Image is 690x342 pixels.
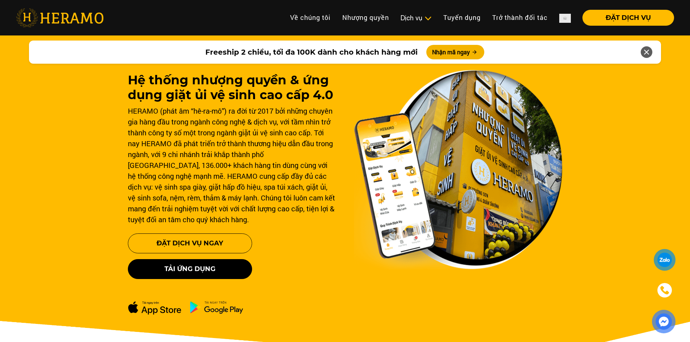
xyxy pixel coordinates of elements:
[128,233,252,253] button: Đặt Dịch Vụ Ngay
[128,105,336,225] div: HERAMO (phát âm “hê-ra-mô”) ra đời từ 2017 bởi những chuyên gia hàng đầu trong ngành công nghệ & ...
[190,301,243,314] img: ch-dowload
[655,280,675,300] a: phone-icon
[128,259,252,279] button: Tải ứng dụng
[16,8,104,27] img: heramo-logo.png
[438,10,486,25] a: Tuyển dụng
[486,10,553,25] a: Trở thành đối tác
[582,10,674,26] button: ĐẶT DỊCH VỤ
[660,286,669,295] img: phone-icon
[426,45,484,59] button: Nhận mã ngay
[577,14,674,21] a: ĐẶT DỊCH VỤ
[336,10,395,25] a: Nhượng quyền
[424,15,432,22] img: subToggleIcon
[128,301,181,315] img: apple-dowload
[284,10,336,25] a: Về chúng tôi
[401,13,432,23] div: Dịch vụ
[354,70,563,270] img: banner
[128,73,336,102] h1: Hệ thống nhượng quyền & ứng dụng giặt ủi vệ sinh cao cấp 4.0
[205,47,418,58] span: Freeship 2 chiều, tối đa 100K dành cho khách hàng mới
